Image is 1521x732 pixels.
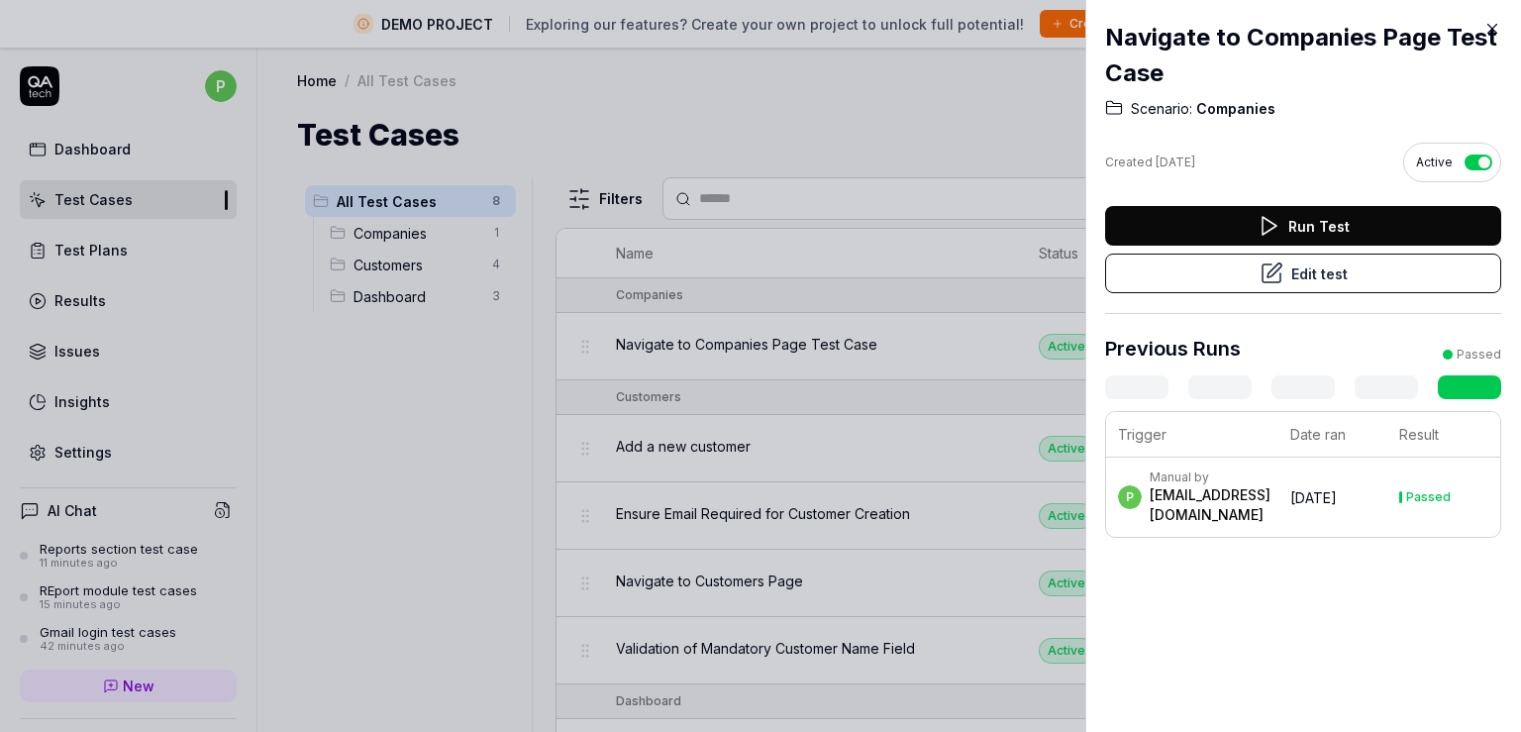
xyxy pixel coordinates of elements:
div: Manual by [1150,470,1270,485]
button: Edit test [1105,254,1501,293]
th: Date ran [1278,412,1387,458]
span: Scenario: [1131,99,1192,119]
time: [DATE] [1156,155,1195,169]
div: Passed [1457,346,1501,364]
span: p [1118,485,1142,509]
th: Result [1387,412,1500,458]
span: Companies [1192,99,1275,119]
div: [EMAIL_ADDRESS][DOMAIN_NAME] [1150,485,1270,525]
div: Created [1105,154,1195,171]
h2: Navigate to Companies Page Test Case [1105,20,1501,91]
time: [DATE] [1290,489,1337,506]
h3: Previous Runs [1105,334,1241,364]
button: Run Test [1105,206,1501,246]
span: Active [1416,154,1453,171]
div: Passed [1406,491,1451,503]
th: Trigger [1106,412,1278,458]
